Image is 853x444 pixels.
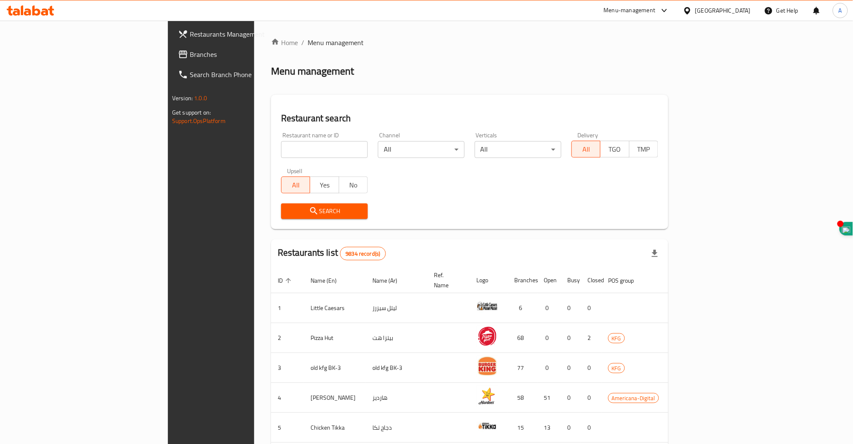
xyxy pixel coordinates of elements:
button: Yes [310,177,339,193]
span: Search Branch Phone [190,70,304,80]
td: [PERSON_NAME] [304,383,366,413]
span: No [343,179,364,191]
img: Little Caesars [477,296,498,317]
button: No [339,177,368,193]
div: All [475,141,561,158]
td: ليتل سيزرز [366,293,428,323]
td: بيتزا هت [366,323,428,353]
td: 51 [537,383,561,413]
span: A [839,6,842,15]
td: 6 [508,293,537,323]
div: [GEOGRAPHIC_DATA] [695,6,751,15]
td: 0 [561,353,581,383]
td: 2 [581,323,601,353]
td: 0 [537,323,561,353]
label: Delivery [577,132,598,138]
td: 77 [508,353,537,383]
td: هارديز [366,383,428,413]
span: Restaurants Management [190,29,304,39]
a: Restaurants Management [171,24,311,44]
input: Search for restaurant name or ID.. [281,141,368,158]
td: 68 [508,323,537,353]
button: All [571,141,601,158]
span: Branches [190,49,304,59]
span: All [575,143,597,155]
span: Search [288,206,361,217]
a: Support.OpsPlatform [172,115,226,126]
td: 0 [581,413,601,443]
img: Chicken Tikka [477,415,498,436]
img: old kfg BK-3 [477,356,498,377]
th: Closed [581,267,601,293]
button: TGO [600,141,629,158]
td: 0 [561,323,581,353]
td: 0 [581,353,601,383]
td: 0 [537,353,561,383]
h2: Restaurants list [278,246,386,260]
div: Menu-management [604,5,656,16]
td: 0 [561,413,581,443]
span: Yes [314,179,335,191]
td: 0 [561,383,581,413]
td: Little Caesars [304,293,366,323]
span: KFG [609,364,624,373]
span: 1.0.0 [194,93,207,104]
h2: Menu management [271,64,354,78]
td: 13 [537,413,561,443]
span: ID [278,275,294,286]
button: Search [281,203,368,219]
td: Chicken Tikka [304,413,366,443]
span: Get support on: [172,107,211,118]
td: 58 [508,383,537,413]
span: Name (En) [311,275,348,286]
img: Pizza Hut [477,326,498,347]
span: TMP [633,143,655,155]
span: Americana-Digital [609,393,659,403]
button: All [281,177,310,193]
span: Version: [172,93,193,104]
th: Logo [470,267,508,293]
label: Upsell [287,168,303,174]
nav: breadcrumb [271,37,668,48]
span: TGO [604,143,626,155]
td: old kfg BK-3 [304,353,366,383]
span: POS group [608,275,645,286]
div: All [378,141,465,158]
span: 9834 record(s) [340,250,385,258]
a: Search Branch Phone [171,64,311,85]
div: Export file [645,243,665,264]
td: 0 [537,293,561,323]
td: 0 [561,293,581,323]
th: Busy [561,267,581,293]
span: Name (Ar) [372,275,408,286]
span: KFG [609,334,624,343]
td: 0 [581,383,601,413]
td: Pizza Hut [304,323,366,353]
img: Hardee's [477,385,498,407]
button: TMP [629,141,658,158]
td: 15 [508,413,537,443]
span: All [285,179,307,191]
div: Total records count [340,247,385,260]
span: Menu management [308,37,364,48]
td: دجاج تكا [366,413,428,443]
a: Branches [171,44,311,64]
th: Open [537,267,561,293]
span: Ref. Name [434,270,460,290]
td: 0 [581,293,601,323]
th: Branches [508,267,537,293]
h2: Restaurant search [281,112,658,125]
td: old kfg BK-3 [366,353,428,383]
